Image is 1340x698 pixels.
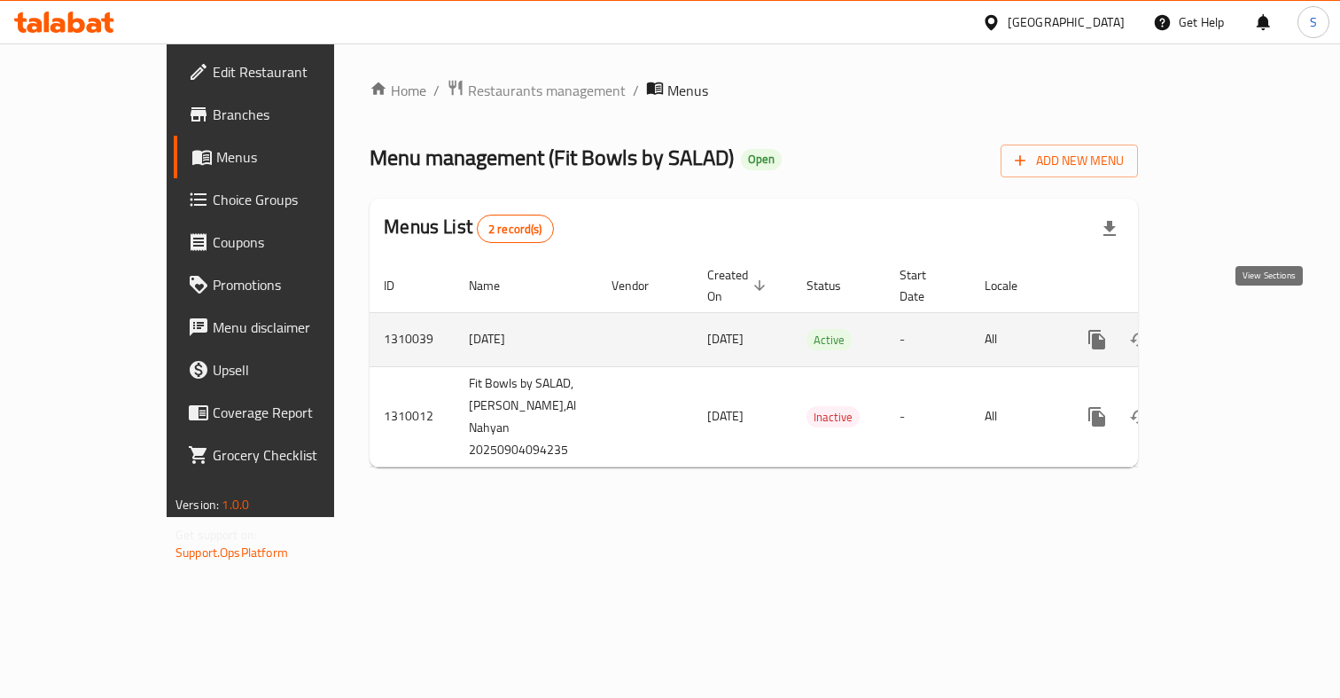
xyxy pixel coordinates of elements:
[806,330,852,350] span: Active
[370,79,1138,102] nav: breadcrumb
[1088,208,1131,250] div: Export file
[806,329,852,350] div: Active
[1062,259,1260,313] th: Actions
[370,312,455,366] td: 1310039
[174,178,391,221] a: Choice Groups
[469,275,523,296] span: Name
[433,80,440,101] li: /
[707,264,771,307] span: Created On
[175,523,257,546] span: Get support on:
[667,80,708,101] span: Menus
[885,366,970,467] td: -
[216,146,377,168] span: Menus
[478,221,553,238] span: 2 record(s)
[370,366,455,467] td: 1310012
[970,312,1062,366] td: All
[707,404,744,427] span: [DATE]
[885,312,970,366] td: -
[384,214,553,243] h2: Menus List
[455,366,597,467] td: Fit Bowls by SALAD, [PERSON_NAME],Al Nahyan 20250904094235
[213,359,377,380] span: Upsell
[213,231,377,253] span: Coupons
[806,275,864,296] span: Status
[985,275,1040,296] span: Locale
[741,152,782,167] span: Open
[1008,12,1125,32] div: [GEOGRAPHIC_DATA]
[213,402,377,423] span: Coverage Report
[175,541,288,564] a: Support.OpsPlatform
[370,80,426,101] a: Home
[213,189,377,210] span: Choice Groups
[384,275,417,296] span: ID
[1076,396,1118,438] button: more
[174,263,391,306] a: Promotions
[174,306,391,349] a: Menu disclaimer
[612,275,672,296] span: Vendor
[741,149,782,170] div: Open
[806,407,860,427] span: Inactive
[174,136,391,178] a: Menus
[633,80,639,101] li: /
[213,317,377,338] span: Menu disclaimer
[1118,396,1161,438] button: Change Status
[970,366,1062,467] td: All
[175,493,219,516] span: Version:
[222,493,249,516] span: 1.0.0
[447,79,626,102] a: Restaurants management
[455,312,597,366] td: [DATE]
[213,274,377,295] span: Promotions
[1001,145,1138,177] button: Add New Menu
[707,327,744,350] span: [DATE]
[174,51,391,93] a: Edit Restaurant
[1076,318,1118,361] button: more
[213,104,377,125] span: Branches
[1118,318,1161,361] button: Change Status
[806,406,860,427] div: Inactive
[213,444,377,466] span: Grocery Checklist
[468,80,626,101] span: Restaurants management
[1015,150,1124,172] span: Add New Menu
[477,215,554,243] div: Total records count
[174,434,391,476] a: Grocery Checklist
[174,93,391,136] a: Branches
[900,264,949,307] span: Start Date
[370,137,734,177] span: Menu management ( Fit Bowls by SALAD )
[370,259,1260,467] table: enhanced table
[174,221,391,263] a: Coupons
[174,391,391,434] a: Coverage Report
[1310,12,1317,32] span: S
[213,61,377,82] span: Edit Restaurant
[174,349,391,391] a: Upsell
